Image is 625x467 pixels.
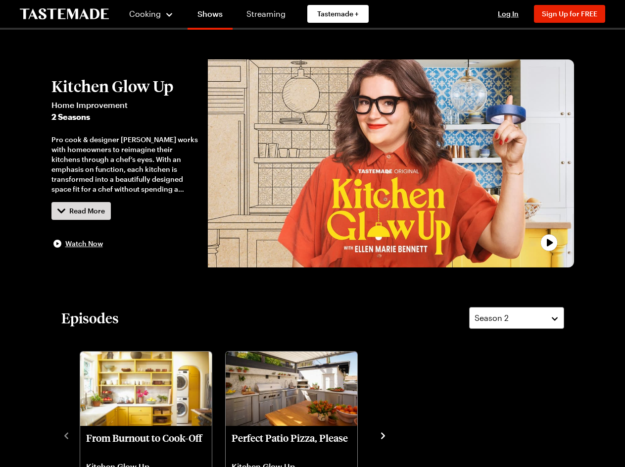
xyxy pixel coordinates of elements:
button: Read More [51,202,111,220]
span: Home Improvement [51,99,198,111]
span: Tastemade + [317,9,359,19]
button: play trailer [208,59,574,267]
span: Watch Now [65,239,103,249]
div: Pro cook & designer [PERSON_NAME] works with homeowners to reimagine their kitchens through a che... [51,135,198,194]
button: Log In [488,9,528,19]
p: Perfect Patio Pizza, Please [232,432,351,456]
span: 2 Seasons [51,111,198,123]
img: Perfect Patio Pizza, Please [226,352,357,426]
a: Tastemade + [307,5,369,23]
span: Sign Up for FREE [542,9,597,18]
img: From Burnout to Cook-Off [80,352,212,426]
button: Sign Up for FREE [534,5,605,23]
h2: Episodes [61,309,119,327]
h2: Kitchen Glow Up [51,77,198,95]
img: Kitchen Glow Up [208,59,574,267]
a: To Tastemade Home Page [20,8,109,20]
button: navigate to next item [378,429,388,441]
a: Shows [188,2,233,30]
span: Cooking [129,9,161,18]
button: Season 2 [469,307,564,329]
button: Kitchen Glow UpHome Improvement2 SeasonsPro cook & designer [PERSON_NAME] works with homeowners t... [51,77,198,250]
p: From Burnout to Cook-Off [86,432,206,456]
button: Cooking [129,2,174,26]
span: Log In [498,9,519,18]
span: Read More [69,206,105,216]
button: navigate to previous item [61,429,71,441]
span: Season 2 [475,312,509,324]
